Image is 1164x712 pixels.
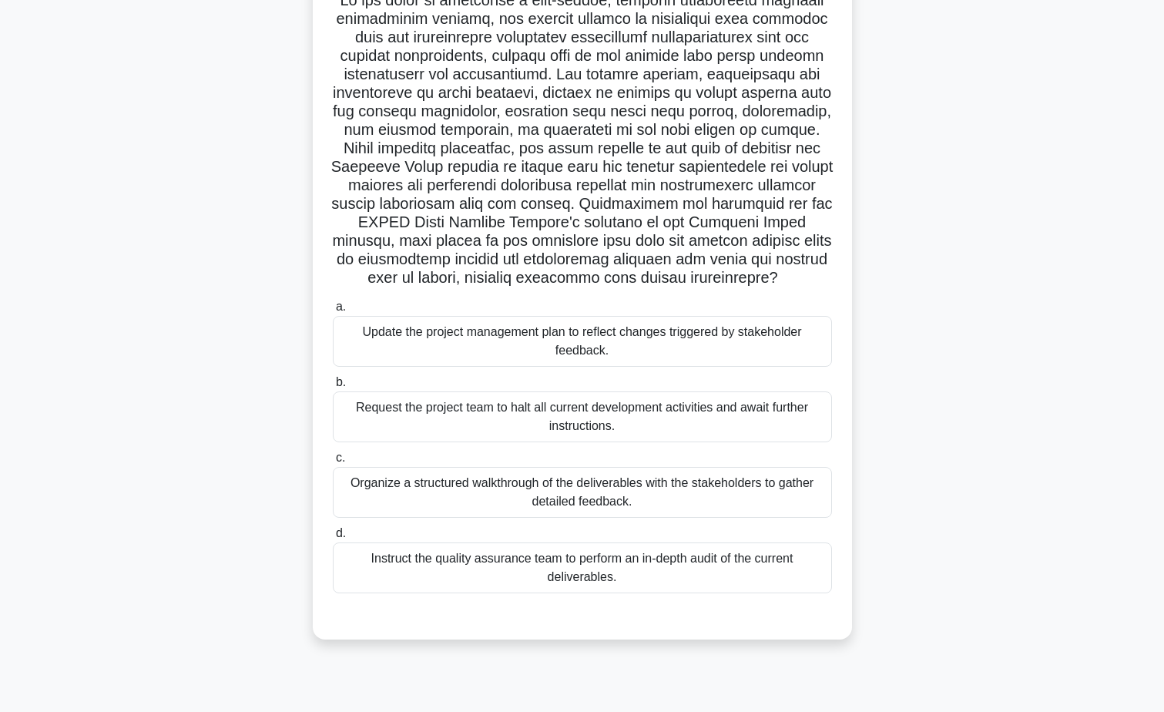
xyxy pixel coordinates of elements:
[333,391,832,442] div: Request the project team to halt all current development activities and await further instructions.
[333,467,832,518] div: Organize a structured walkthrough of the deliverables with the stakeholders to gather detailed fe...
[336,451,345,464] span: c.
[336,375,346,388] span: b.
[336,526,346,539] span: d.
[333,542,832,593] div: Instruct the quality assurance team to perform an in-depth audit of the current deliverables.
[336,300,346,313] span: a.
[333,316,832,367] div: Update the project management plan to reflect changes triggered by stakeholder feedback.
